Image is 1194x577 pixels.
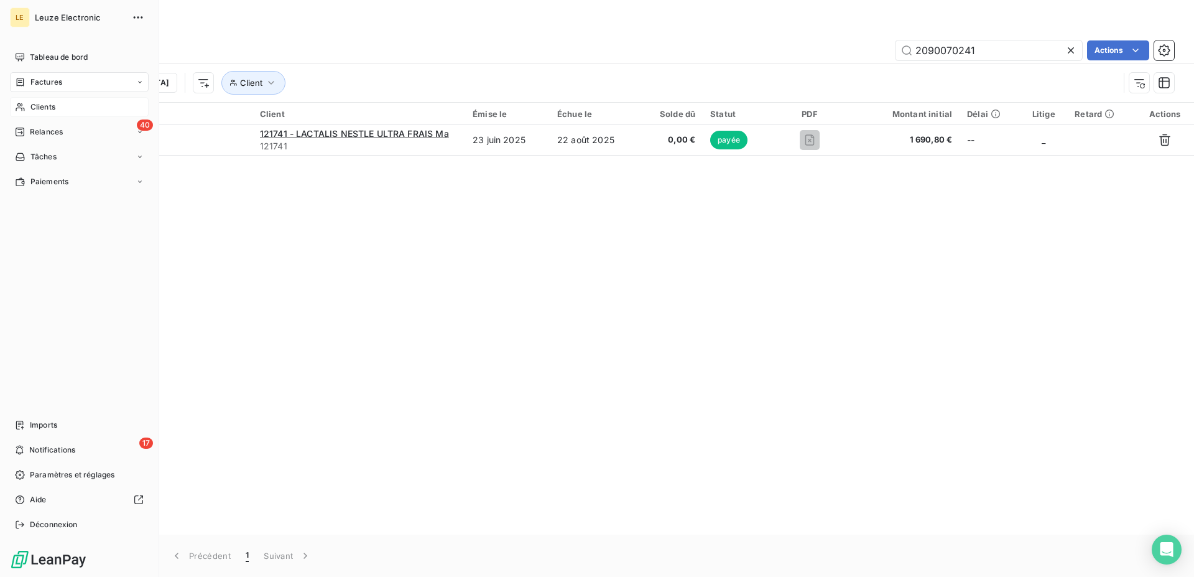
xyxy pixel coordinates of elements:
div: Montant initial [855,109,952,119]
div: Délai [967,109,1012,119]
span: 1 690,80 € [855,134,952,146]
span: Client [240,78,262,88]
span: payée [710,131,747,149]
div: Litige [1027,109,1060,119]
input: Rechercher [895,40,1082,60]
span: Clients [30,101,55,113]
span: Notifications [29,444,75,456]
button: 1 [238,543,256,569]
td: -- [960,125,1020,155]
div: Statut [710,109,764,119]
span: Tableau de bord [30,52,88,63]
div: Actions [1143,109,1187,119]
span: 0,00 € [647,134,695,146]
span: Imports [30,420,57,431]
td: 22 août 2025 [550,125,640,155]
span: Paramètres et réglages [30,469,114,481]
div: PDF [779,109,840,119]
span: 121741 [260,140,458,152]
span: Tâches [30,151,57,162]
button: Client [221,71,285,95]
div: Open Intercom Messenger [1152,535,1182,565]
span: Paiements [30,176,68,187]
div: Retard [1075,109,1128,119]
div: Solde dû [647,109,695,119]
div: LE [10,7,30,27]
button: Précédent [163,543,238,569]
span: Relances [30,126,63,138]
button: Suivant [256,543,319,569]
span: Déconnexion [30,519,78,530]
span: Leuze Electronic [35,12,124,22]
a: Aide [10,490,149,510]
span: Aide [30,494,47,505]
span: Factures [30,77,62,88]
div: Émise le [473,109,542,119]
span: _ [1042,134,1045,145]
span: 1 [246,550,249,562]
button: Actions [1087,40,1149,60]
div: Échue le [557,109,632,119]
span: 40 [137,120,153,131]
div: Client [260,109,458,119]
span: 121741 - LACTALIS NESTLE ULTRA FRAIS Ma [260,128,449,139]
span: 17 [139,438,153,449]
img: Logo LeanPay [10,550,87,570]
td: 23 juin 2025 [465,125,550,155]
